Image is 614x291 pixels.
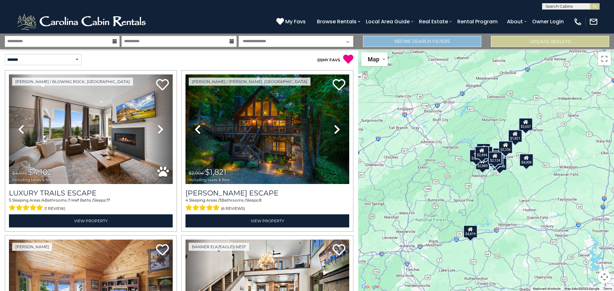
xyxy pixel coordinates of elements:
[491,36,609,47] button: Update Results
[598,52,611,65] button: Toggle fullscreen view
[519,154,533,166] div: $4,008
[42,198,45,203] span: 4
[44,204,65,213] span: (1 review)
[189,78,311,86] a: [PERSON_NAME] / [PERSON_NAME], [GEOGRAPHIC_DATA]
[598,271,611,283] button: Map camera controls
[156,243,169,257] a: Add to favorites
[363,36,481,47] a: Refine Search Filters
[564,287,599,290] span: Map data ©2025 Google
[361,52,388,66] button: Change map style
[476,157,490,170] div: $2,889
[156,78,169,92] a: Add to favorites
[259,198,262,203] span: 8
[363,16,413,27] a: Local Area Guide
[106,198,110,203] span: 17
[12,243,52,251] a: [PERSON_NAME]
[16,12,149,31] img: White-1-2.png
[28,167,52,177] span: $4,102
[189,243,249,251] a: Banner Elk/Eagles Nest
[9,198,11,203] span: 5
[9,74,173,184] img: thumbnail_168695581.jpeg
[573,17,582,26] img: phone-regular-white.png
[12,78,133,86] a: [PERSON_NAME] / Blowing Rock, [GEOGRAPHIC_DATA]
[488,150,502,163] div: $2,536
[285,18,306,26] span: My Favs
[589,17,598,26] img: mail-regular-white.png
[504,16,526,27] a: About
[12,178,53,182] span: including taxes & fees
[416,16,451,27] a: Real Estate
[529,16,567,27] a: Owner Login
[9,197,173,213] div: Sleeping Areas / Bathrooms / Sleeps:
[477,147,491,159] div: $3,094
[360,283,381,291] a: Open this area in Google Maps (opens a new window)
[319,57,321,62] span: 0
[205,167,226,177] span: $1,821
[221,204,245,213] span: (6 reviews)
[185,189,349,197] a: [PERSON_NAME] Escape
[317,57,322,62] span: ( )
[69,198,93,203] span: 1 Half Baths /
[479,146,493,159] div: $1,483
[360,283,381,291] img: Google
[489,154,503,166] div: $2,072
[219,198,222,203] span: 3
[469,149,484,162] div: $2,277
[333,78,345,92] a: Add to favorites
[185,198,188,203] span: 4
[493,157,507,170] div: $2,778
[333,243,345,257] a: Add to favorites
[276,18,307,26] a: My Favs
[9,189,173,197] a: Luxury Trails Escape
[508,130,522,142] div: $1,821
[189,178,230,182] span: including taxes & fees
[185,197,349,213] div: Sleeping Areas / Bathrooms / Sleeps:
[317,57,340,62] a: (0)MY FAVS
[519,118,533,130] div: $2,657
[488,151,502,164] div: $2,124
[603,287,612,290] a: Terms
[454,16,501,27] a: Rental Program
[499,141,513,154] div: $2,256
[185,74,349,184] img: thumbnail_168627805.jpeg
[185,214,349,227] a: View Property
[185,189,349,197] h3: Todd Escape
[9,214,173,227] a: View Property
[476,143,491,156] div: $1,155
[368,56,379,63] span: Map
[533,287,561,291] button: Keyboard shortcuts
[12,170,27,176] span: $4,595
[475,146,489,159] div: $2,494
[314,16,360,27] a: Browse Rentals
[463,225,477,238] div: $4,819
[189,170,204,176] span: $2,004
